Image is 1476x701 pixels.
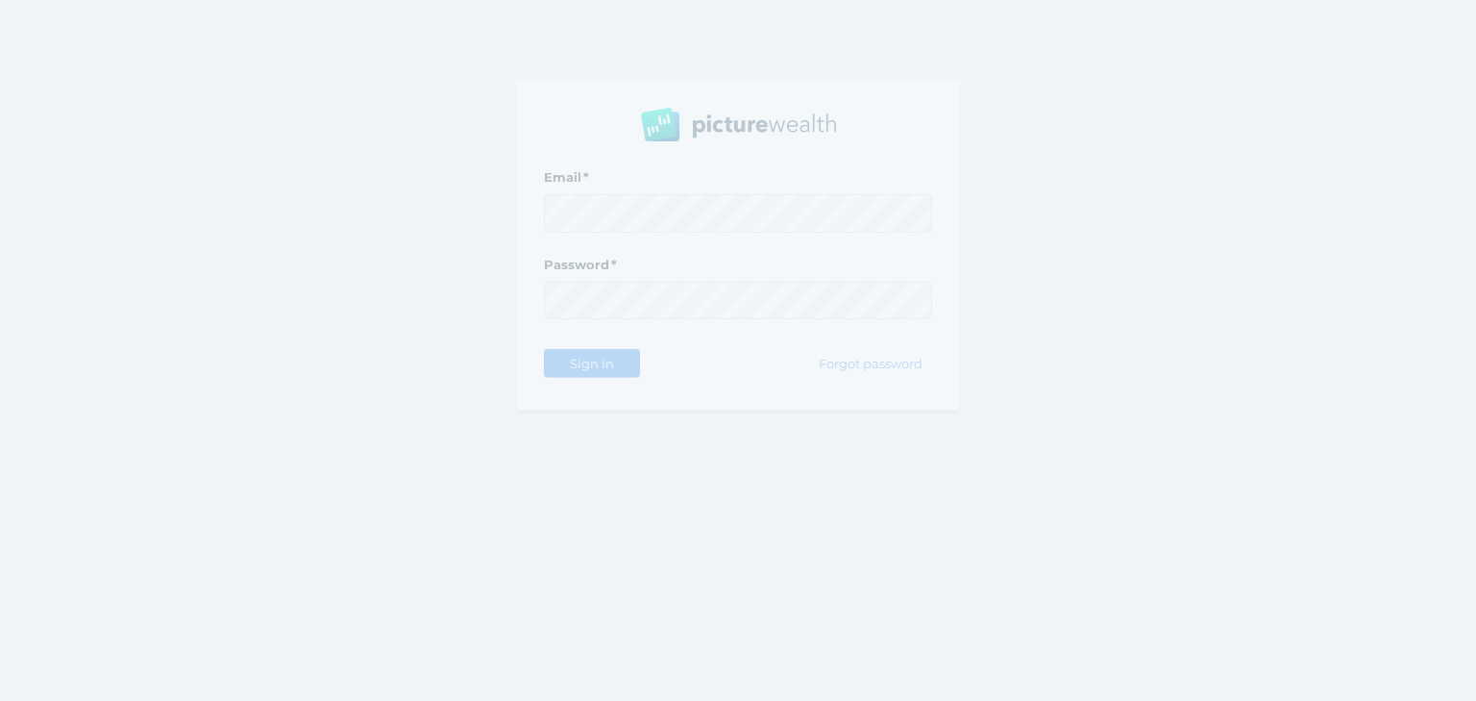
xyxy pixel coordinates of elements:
[544,156,932,181] label: Email
[544,336,640,364] button: Sign in
[561,342,622,358] span: Sign in
[810,336,932,364] button: Forgot password
[811,342,931,358] span: Forgot password
[544,243,932,268] label: Password
[641,94,836,129] img: PW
